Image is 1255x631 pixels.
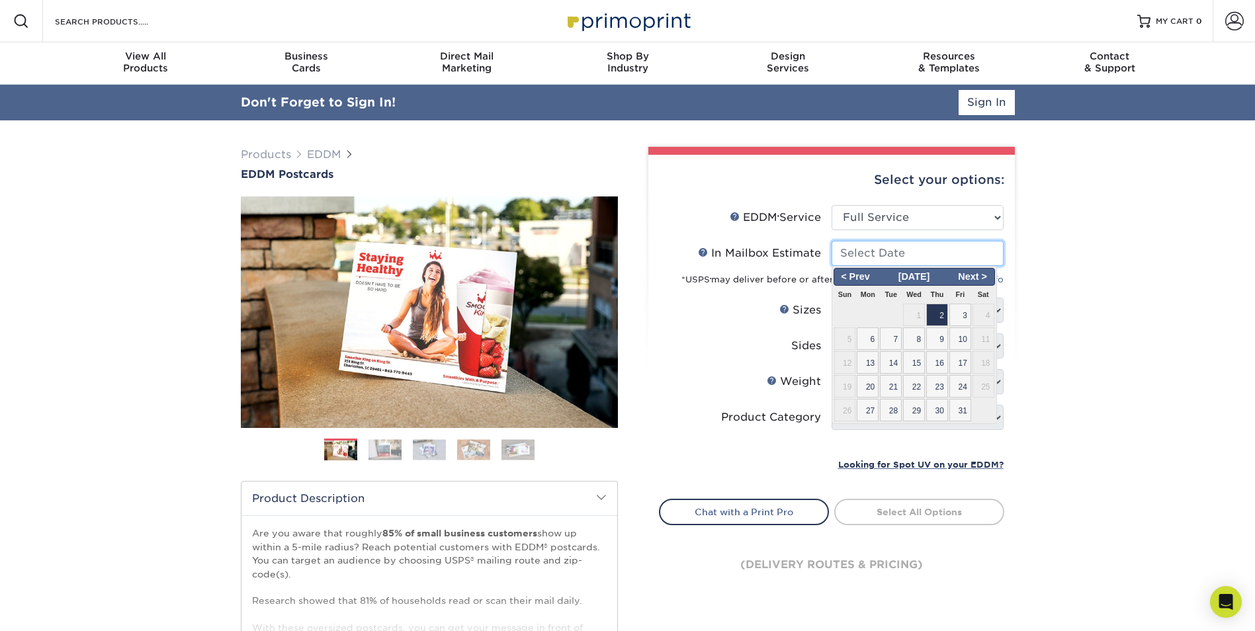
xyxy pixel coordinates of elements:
[857,399,879,421] span: 27
[226,50,386,62] span: Business
[903,327,925,350] span: 8
[949,399,971,421] span: 31
[949,327,971,350] span: 10
[65,50,226,62] span: View All
[226,42,386,85] a: BusinessCards
[1029,50,1190,62] span: Contact
[973,327,994,350] span: 11
[708,50,869,74] div: Services
[1029,42,1190,85] a: Contact& Support
[856,286,879,303] th: Mon
[949,375,971,398] span: 24
[949,304,971,326] span: 3
[869,50,1029,74] div: & Templates
[386,50,547,62] span: Direct Mail
[767,374,821,390] div: Weight
[1196,17,1202,26] span: 0
[949,351,971,374] span: 17
[324,439,357,462] img: EDDM 01
[973,375,994,398] span: 25
[710,277,711,281] sup: ®
[241,93,396,112] div: Don't Forget to Sign In!
[838,460,1004,470] small: Looking for Spot UV on your EDDM?
[834,327,856,350] span: 5
[903,304,925,326] span: 1
[869,42,1029,85] a: Resources& Templates
[226,50,386,74] div: Cards
[949,286,972,303] th: Fri
[241,168,618,181] a: EDDM Postcards
[834,499,1004,525] a: Select All Options
[880,375,902,398] span: 21
[382,528,537,538] strong: 85% of small business customers
[903,399,925,421] span: 29
[834,286,857,303] th: Sun
[65,50,226,74] div: Products
[708,50,869,62] span: Design
[241,482,617,515] h2: Product Description
[659,525,1004,605] div: (delivery routes & pricing)
[659,155,1004,205] div: Select your options:
[730,210,821,226] div: EDDM Service
[880,399,902,421] span: 28
[241,148,291,161] a: Products
[659,499,829,525] a: Chat with a Print Pro
[972,286,995,303] th: Sat
[413,439,446,460] img: EDDM 03
[857,327,879,350] span: 6
[386,42,547,85] a: Direct MailMarketing
[903,351,925,374] span: 15
[926,351,948,374] span: 16
[65,42,226,85] a: View AllProducts
[838,458,1004,470] a: Looking for Spot UV on your EDDM?
[857,375,879,398] span: 20
[926,399,948,421] span: 30
[457,439,490,460] img: EDDM 04
[832,241,1004,266] input: Select Date
[834,375,856,398] span: 19
[880,351,902,374] span: 14
[869,50,1029,62] span: Resources
[501,439,535,460] img: EDDM 05
[857,351,879,374] span: 13
[307,148,341,161] a: EDDM
[959,90,1015,115] a: Sign In
[834,351,856,374] span: 12
[386,50,547,74] div: Marketing
[562,7,694,35] img: Primoprint
[721,409,821,425] div: Product Category
[241,168,333,181] span: EDDM Postcards
[698,245,821,261] div: In Mailbox Estimate
[547,50,708,74] div: Industry
[973,351,994,374] span: 18
[902,286,926,303] th: Wed
[926,304,948,326] span: 2
[368,439,402,460] img: EDDM 02
[953,270,993,284] span: Next >
[973,304,994,326] span: 4
[547,50,708,62] span: Shop By
[779,302,821,318] div: Sizes
[903,375,925,398] span: 22
[926,327,948,350] span: 9
[926,375,948,398] span: 23
[926,286,949,303] th: Thu
[880,327,902,350] span: 7
[791,338,821,354] div: Sides
[879,286,902,303] th: Tue
[681,274,1004,284] small: *USPS may deliver before or after the target estimate
[777,214,779,220] sup: ®
[241,182,618,442] img: EDDM Postcards 01
[1210,586,1242,618] div: Open Intercom Messenger
[893,271,934,282] span: [DATE]
[834,399,856,421] span: 26
[708,42,869,85] a: DesignServices
[836,270,876,284] span: < Prev
[1029,50,1190,74] div: & Support
[1156,16,1193,27] span: MY CART
[547,42,708,85] a: Shop ByIndustry
[54,13,183,29] input: SEARCH PRODUCTS.....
